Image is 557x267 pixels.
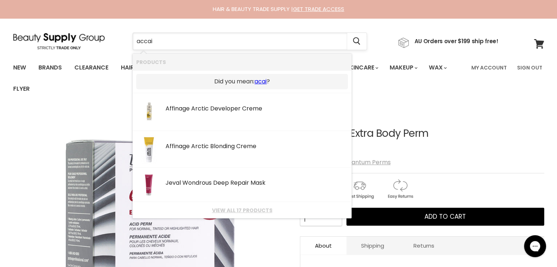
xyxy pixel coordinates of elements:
a: Flyer [8,81,35,97]
div: Affinage Arctic Blonding Creme [166,143,348,151]
img: returns.gif [380,178,419,200]
a: My Account [467,60,511,75]
input: Search [133,33,347,50]
img: shipping.gif [340,178,379,200]
a: Makeup [384,60,422,75]
ul: Main menu [8,57,467,99]
li: Did you mean [133,70,352,93]
li: Products [133,54,352,70]
form: Product [133,33,367,50]
div: Affinage Arctic Developer Creme [166,105,348,113]
img: Jeval_Wondrous.webp [136,171,162,199]
li: Products: Affinage Arctic Developer Creme [133,93,352,131]
iframe: Gorgias live chat messenger [520,233,550,260]
a: Shipping [346,237,399,255]
a: Returns [399,237,449,255]
li: Products: Affinage Arctic Blonding Creme [133,131,352,167]
a: Haircare [115,60,158,75]
button: Add to cart [346,208,544,226]
a: Quantum Perms [344,158,391,166]
a: New [8,60,31,75]
button: Search [347,33,367,50]
p: Did you mean: ? [140,78,344,86]
div: Jeval Wondrous Deep Repair Mask [166,180,348,187]
a: GET TRADE ACCESS [293,5,344,13]
a: About [300,237,346,255]
div: HAIR & BEAUTY TRADE SUPPLY | [4,5,553,13]
li: View All [133,202,352,218]
span: Add to cart [424,212,466,221]
nav: Main [4,57,553,99]
h1: Quantum Extra Body Perm [300,128,544,139]
a: Sign Out [513,60,547,75]
img: affinage-arctic-blonding-creme-and-developer4.5_200x.jpg [139,97,159,128]
a: View all 17 products [136,207,348,213]
a: Wax [423,60,451,75]
li: Products: Jeval Wondrous Deep Repair Mask [133,168,352,202]
a: Skincare [340,60,383,75]
a: Clearance [69,60,114,75]
a: acai [255,78,267,86]
img: affinage-arctic-blonding-300g_1024x1024_2x__96239_200x.jpg [136,135,162,164]
a: Brands [33,60,67,75]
